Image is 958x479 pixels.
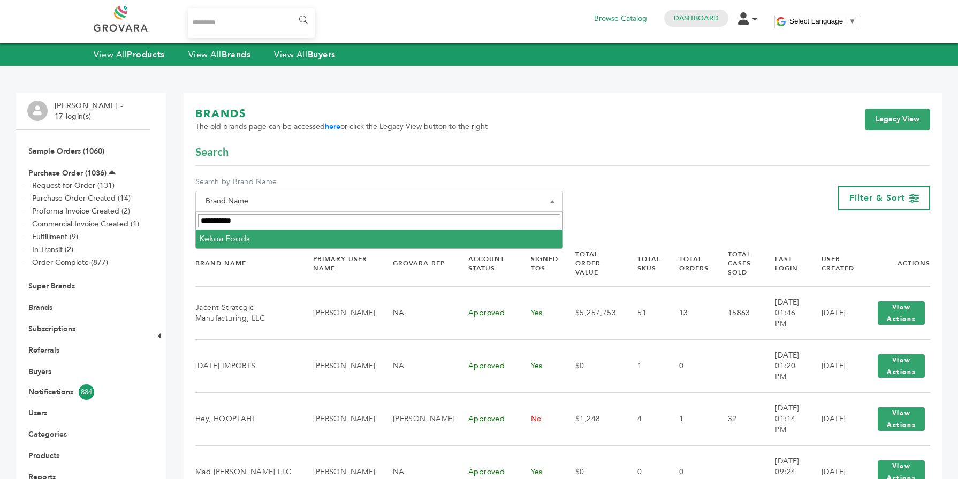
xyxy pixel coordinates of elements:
td: 1 [666,392,714,445]
td: Hey, HOOPLAH! [195,392,300,445]
a: Subscriptions [28,324,75,334]
th: Last Login [762,241,808,286]
th: Brand Name [195,241,300,286]
span: ​ [846,17,846,25]
a: Users [28,408,47,418]
li: [PERSON_NAME] - 17 login(s) [55,101,125,121]
th: User Created [808,241,859,286]
td: [DATE] [808,286,859,339]
a: Proforma Invoice Created (2) [32,206,130,216]
td: $0 [562,339,625,392]
h1: BRANDS [195,107,488,121]
span: Select Language [789,17,843,25]
th: Total Cases Sold [714,241,762,286]
th: Grovara Rep [379,241,455,286]
a: Browse Catalog [594,13,647,25]
td: 1 [624,339,665,392]
a: Dashboard [674,13,719,23]
a: Notifications884 [28,384,138,400]
span: Brand Name [195,191,563,212]
strong: Brands [222,49,250,60]
a: Sample Orders (1060) [28,146,104,156]
th: Total Orders [666,241,714,286]
a: Categories [28,429,67,439]
span: ▼ [849,17,856,25]
td: NA [379,339,455,392]
td: NA [379,286,455,339]
a: In-Transit (2) [32,245,73,255]
td: [DATE] 01:14 PM [762,392,808,445]
th: Primary User Name [300,241,379,286]
td: [DATE] [808,392,859,445]
input: Search... [188,8,315,38]
td: [PERSON_NAME] [300,339,379,392]
a: Legacy View [865,109,930,130]
td: Yes [518,286,562,339]
td: 0 [666,339,714,392]
a: Products [28,451,59,461]
button: View Actions [878,301,925,325]
td: Approved [455,286,518,339]
a: View AllBrands [188,49,251,60]
td: 13 [666,286,714,339]
strong: Buyers [308,49,336,60]
td: Approved [455,339,518,392]
a: View AllProducts [94,49,165,60]
strong: Products [127,49,164,60]
td: Yes [518,339,562,392]
a: Fulfillment (9) [32,232,78,242]
a: Purchase Order Created (14) [32,193,131,203]
th: Account Status [455,241,518,286]
span: Brand Name [201,194,557,209]
span: 884 [79,384,94,400]
td: [DATE] [808,339,859,392]
label: Search by Brand Name [195,177,563,187]
td: [DATE] 01:46 PM [762,286,808,339]
a: Select Language​ [789,17,856,25]
th: Total SKUs [624,241,665,286]
td: [PERSON_NAME] [379,392,455,445]
span: Filter & Sort [849,192,905,204]
td: [DATE] IMPORTS [195,339,300,392]
td: [DATE] 01:20 PM [762,339,808,392]
td: [PERSON_NAME] [300,286,379,339]
a: Brands [28,302,52,313]
td: $1,248 [562,392,625,445]
td: Jacent Strategic Manufacturing, LLC [195,286,300,339]
a: Referrals [28,345,59,355]
span: Search [195,145,229,160]
a: here [325,121,340,132]
a: View AllBuyers [274,49,336,60]
button: View Actions [878,407,925,431]
input: Search [198,214,560,227]
th: Actions [859,241,930,286]
button: View Actions [878,354,925,378]
td: $5,257,753 [562,286,625,339]
td: [PERSON_NAME] [300,392,379,445]
td: 15863 [714,286,762,339]
td: 4 [624,392,665,445]
a: Commercial Invoice Created (1) [32,219,139,229]
a: Buyers [28,367,51,377]
li: Kekoa Foods [196,230,562,248]
td: 32 [714,392,762,445]
td: Approved [455,392,518,445]
a: Request for Order (131) [32,180,115,191]
td: No [518,392,562,445]
a: Purchase Order (1036) [28,168,107,178]
a: Super Brands [28,281,75,291]
img: profile.png [27,101,48,121]
th: Total Order Value [562,241,625,286]
td: 51 [624,286,665,339]
span: The old brands page can be accessed or click the Legacy View button to the right [195,121,488,132]
a: Order Complete (877) [32,257,108,268]
th: Signed TOS [518,241,562,286]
